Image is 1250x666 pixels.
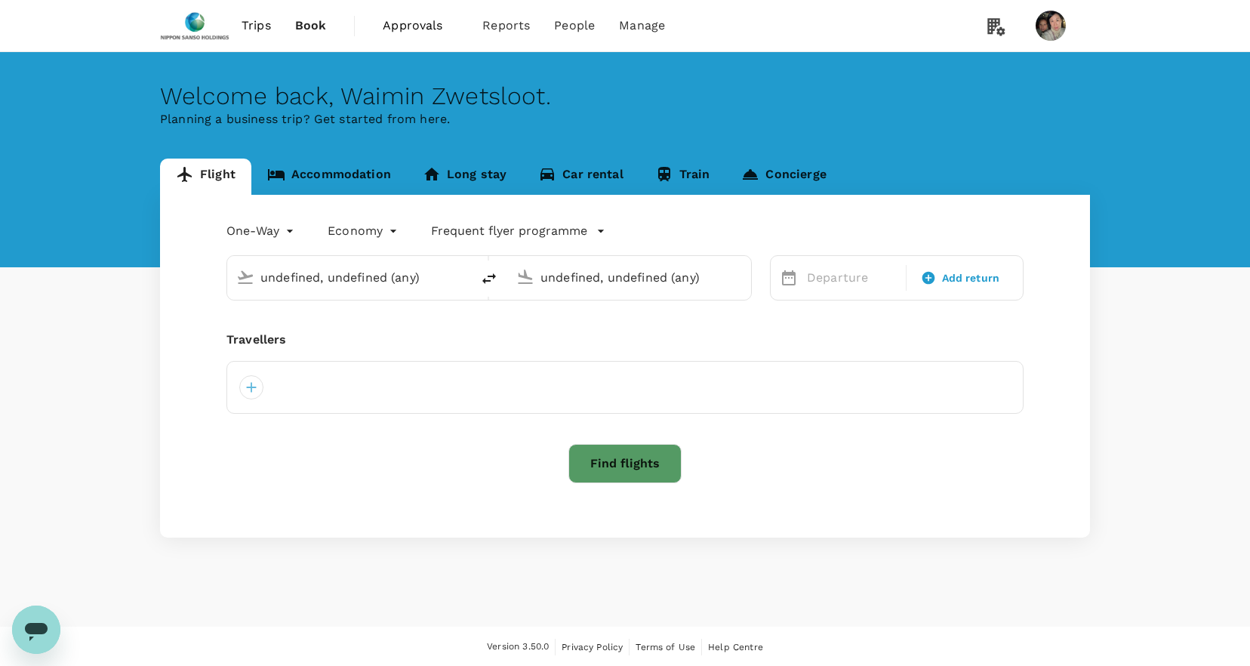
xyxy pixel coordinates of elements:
[636,642,695,652] span: Terms of Use
[471,261,507,297] button: delete
[740,276,744,279] button: Open
[554,17,595,35] span: People
[242,17,271,35] span: Trips
[383,17,458,35] span: Approvals
[725,159,842,195] a: Concierge
[431,222,587,240] p: Frequent flyer programme
[160,82,1090,110] div: Welcome back , Waimin Zwetsloot .
[226,219,297,243] div: One-Way
[639,159,726,195] a: Train
[636,639,695,655] a: Terms of Use
[431,222,605,240] button: Frequent flyer programme
[562,642,623,652] span: Privacy Policy
[460,276,463,279] button: Open
[160,9,229,42] img: Nippon Sanso Holdings Singapore Pte Ltd
[807,269,897,287] p: Departure
[540,266,719,289] input: Going to
[708,639,763,655] a: Help Centre
[942,270,1000,286] span: Add return
[160,159,251,195] a: Flight
[708,642,763,652] span: Help Centre
[487,640,549,655] span: Version 3.50.0
[160,110,1090,128] p: Planning a business trip? Get started from here.
[407,159,522,195] a: Long stay
[260,266,439,289] input: Depart from
[328,219,401,243] div: Economy
[522,159,639,195] a: Car rental
[482,17,530,35] span: Reports
[619,17,665,35] span: Manage
[295,17,327,35] span: Book
[562,639,623,655] a: Privacy Policy
[12,606,60,654] iframe: Button to launch messaging window
[1036,11,1066,41] img: Waimin Zwetsloot Tin
[568,444,682,483] button: Find flights
[251,159,407,195] a: Accommodation
[226,331,1024,349] div: Travellers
